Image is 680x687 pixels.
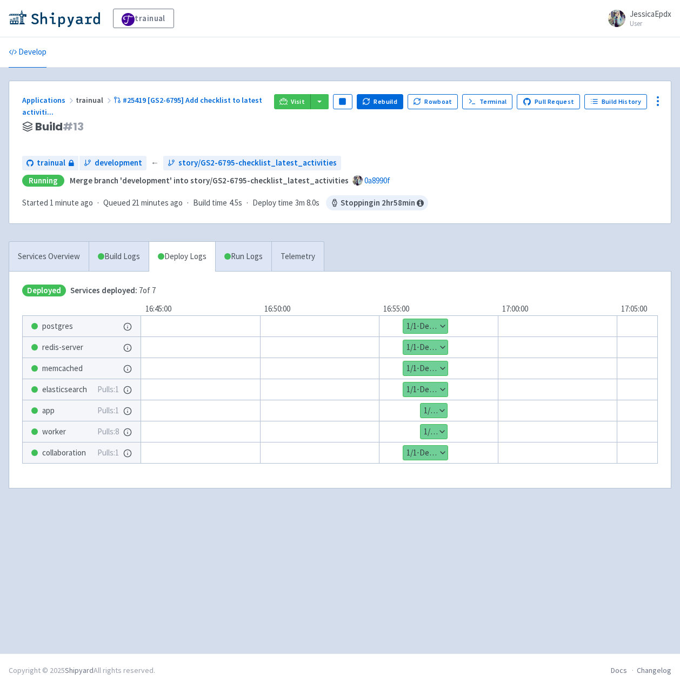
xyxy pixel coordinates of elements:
button: Rebuild [357,94,403,109]
span: Pulls: 1 [97,384,119,396]
div: 16:45:00 [141,303,260,315]
a: Changelog [637,665,671,675]
div: 16:50:00 [260,303,379,315]
a: Shipyard [65,665,94,675]
span: Pulls: 1 [97,447,119,459]
span: app [42,405,55,417]
time: 1 minute ago [50,197,93,208]
span: redis-server [42,341,83,354]
span: trainual [76,95,114,105]
span: Pulls: 8 [97,426,119,438]
span: Pulls: 1 [97,405,119,417]
span: memcached [42,362,83,375]
a: Pull Request [517,94,580,109]
span: JessicaEpdx [630,9,671,19]
a: Terminal [462,94,512,109]
div: 17:00:00 [498,303,617,315]
div: · · · [22,195,428,210]
button: Rowboat [408,94,458,109]
span: worker [42,426,66,438]
span: # 13 [63,119,84,134]
a: #25419 [GS2-6795] Add checklist to latest activiti... [22,95,262,117]
span: Services deployed: [70,285,137,295]
span: Deployed [22,285,66,297]
a: 0a8990f [364,175,390,186]
a: story/GS2-6795-checklist_latest_activities [163,156,341,170]
a: Run Logs [215,242,271,272]
span: development [95,157,142,169]
div: 16:55:00 [379,303,498,315]
a: Docs [611,665,627,675]
span: postgres [42,320,73,333]
a: Visit [274,94,311,109]
span: 7 of 7 [70,285,156,297]
img: Shipyard logo [9,10,100,27]
span: 3m 8.0s [295,197,319,209]
span: Build time [193,197,227,209]
span: Started [22,197,93,208]
span: ← [151,157,159,169]
div: Copyright © 2025 All rights reserved. [9,665,155,676]
a: Deploy Logs [149,242,215,272]
span: trainual [37,157,65,169]
a: development [79,156,146,170]
span: story/GS2-6795-checklist_latest_activities [178,157,337,169]
span: elasticsearch [42,384,87,396]
time: 21 minutes ago [132,197,183,208]
strong: Merge branch 'development' into story/GS2-6795-checklist_latest_activities [70,175,349,186]
a: trainual [22,156,78,170]
span: collaboration [42,447,86,459]
span: 4.5s [229,197,242,209]
span: Build [35,121,84,133]
a: Build History [584,94,647,109]
span: #25419 [GS2-6795] Add checklist to latest activiti ... [22,95,262,117]
a: Build Logs [89,242,149,272]
a: trainual [113,9,174,28]
span: Stopping in 2 hr 58 min [326,195,428,210]
a: Telemetry [271,242,324,272]
div: Running [22,175,64,187]
a: Develop [9,37,46,68]
a: Services Overview [9,242,89,272]
button: Pause [333,94,352,109]
span: Deploy time [252,197,293,209]
small: User [630,20,671,27]
span: Queued [103,197,183,208]
a: JessicaEpdx User [602,10,671,27]
span: Visit [291,97,305,106]
a: Applications [22,95,76,105]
